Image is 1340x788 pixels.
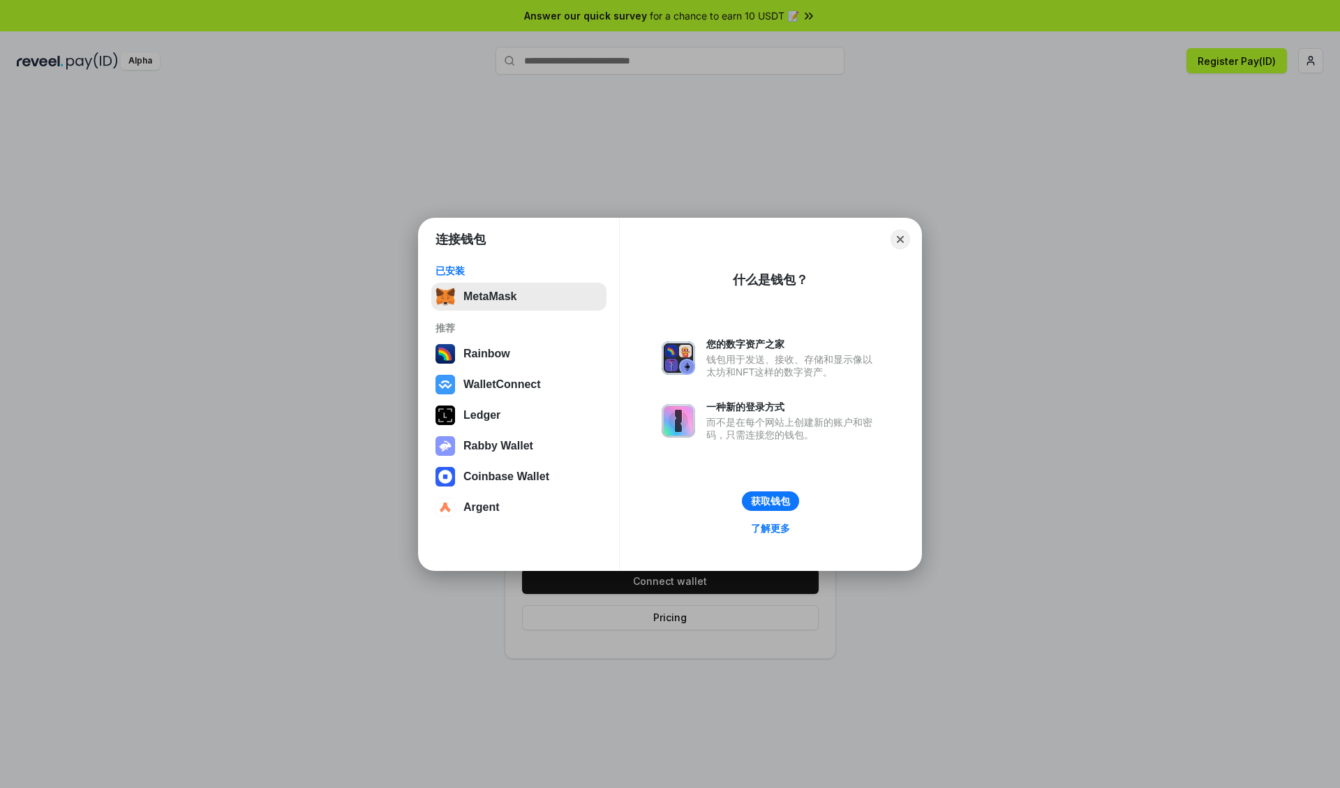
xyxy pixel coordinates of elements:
[463,501,500,514] div: Argent
[743,519,798,537] a: 了解更多
[435,467,455,486] img: svg+xml,%3Csvg%20width%3D%2228%22%20height%3D%2228%22%20viewBox%3D%220%200%2028%2028%22%20fill%3D...
[435,498,455,517] img: svg+xml,%3Csvg%20width%3D%2228%22%20height%3D%2228%22%20viewBox%3D%220%200%2028%2028%22%20fill%3D...
[463,378,541,391] div: WalletConnect
[751,495,790,507] div: 获取钱包
[706,353,879,378] div: 钱包用于发送、接收、存储和显示像以太坊和NFT这样的数字资产。
[706,401,879,413] div: 一种新的登录方式
[431,340,606,368] button: Rainbow
[435,287,455,306] img: svg+xml,%3Csvg%20fill%3D%22none%22%20height%3D%2233%22%20viewBox%3D%220%200%2035%2033%22%20width%...
[463,290,516,303] div: MetaMask
[431,283,606,311] button: MetaMask
[431,463,606,491] button: Coinbase Wallet
[706,338,879,350] div: 您的数字资产之家
[706,416,879,441] div: 而不是在每个网站上创建新的账户和密码，只需连接您的钱包。
[463,470,549,483] div: Coinbase Wallet
[435,406,455,425] img: svg+xml,%3Csvg%20xmlns%3D%22http%3A%2F%2Fwww.w3.org%2F2000%2Fsvg%22%20width%3D%2228%22%20height%3...
[435,322,602,334] div: 推荐
[733,272,808,288] div: 什么是钱包？
[431,493,606,521] button: Argent
[751,522,790,535] div: 了解更多
[435,344,455,364] img: svg+xml,%3Csvg%20width%3D%22120%22%20height%3D%22120%22%20viewBox%3D%220%200%20120%20120%22%20fil...
[463,348,510,360] div: Rainbow
[435,231,486,248] h1: 连接钱包
[463,409,500,422] div: Ledger
[463,440,533,452] div: Rabby Wallet
[435,436,455,456] img: svg+xml,%3Csvg%20xmlns%3D%22http%3A%2F%2Fwww.w3.org%2F2000%2Fsvg%22%20fill%3D%22none%22%20viewBox...
[662,404,695,438] img: svg+xml,%3Csvg%20xmlns%3D%22http%3A%2F%2Fwww.w3.org%2F2000%2Fsvg%22%20fill%3D%22none%22%20viewBox...
[435,265,602,277] div: 已安装
[431,371,606,399] button: WalletConnect
[662,341,695,375] img: svg+xml,%3Csvg%20xmlns%3D%22http%3A%2F%2Fwww.w3.org%2F2000%2Fsvg%22%20fill%3D%22none%22%20viewBox...
[891,230,910,249] button: Close
[742,491,799,511] button: 获取钱包
[431,432,606,460] button: Rabby Wallet
[435,375,455,394] img: svg+xml,%3Csvg%20width%3D%2228%22%20height%3D%2228%22%20viewBox%3D%220%200%2028%2028%22%20fill%3D...
[431,401,606,429] button: Ledger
